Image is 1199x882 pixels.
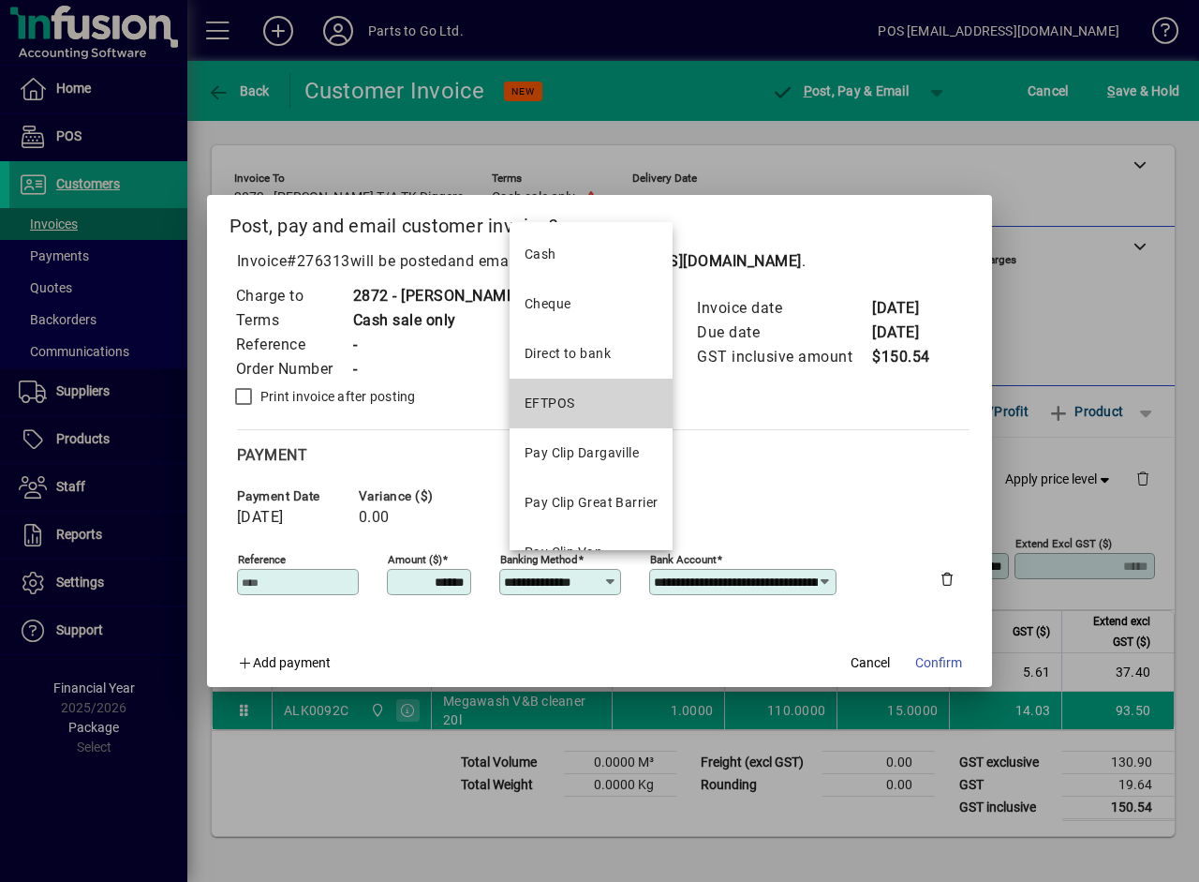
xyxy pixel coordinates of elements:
[235,333,352,357] td: Reference
[840,646,900,680] button: Cancel
[237,446,308,464] span: Payment
[500,553,578,566] mat-label: Banking method
[871,345,946,369] td: $150.54
[510,428,674,478] mat-option: Pay Clip Dargaville
[650,553,717,566] mat-label: Bank Account
[696,345,871,369] td: GST inclusive amount
[871,321,946,345] td: [DATE]
[237,509,284,526] span: [DATE]
[238,553,286,566] mat-label: Reference
[525,394,575,413] div: EFTPOS
[510,379,674,428] mat-option: EFTPOS
[510,528,674,577] mat-option: Pay Clip Van
[525,543,602,562] div: Pay Clip Van
[352,308,633,333] td: Cash sale only
[525,294,571,314] div: Cheque
[352,333,633,357] td: -
[359,489,471,503] span: Variance ($)
[510,279,674,329] mat-option: Cheque
[851,653,890,673] span: Cancel
[553,252,802,270] b: [EMAIL_ADDRESS][DOMAIN_NAME]
[237,489,349,503] span: Payment date
[235,308,352,333] td: Terms
[448,252,802,270] span: and emailed to
[510,329,674,379] mat-option: Direct to bank
[510,230,674,279] mat-option: Cash
[525,344,611,364] div: Direct to bank
[235,357,352,381] td: Order Number
[359,509,390,526] span: 0.00
[525,245,556,264] div: Cash
[287,252,350,270] span: #276313
[352,357,633,381] td: -
[235,284,352,308] td: Charge to
[257,387,416,406] label: Print invoice after posting
[229,646,339,680] button: Add payment
[388,553,442,566] mat-label: Amount ($)
[525,443,639,463] div: Pay Clip Dargaville
[352,284,633,308] td: 2872 - [PERSON_NAME] T/A TK Diggers
[525,493,659,513] div: Pay Clip Great Barrier
[253,655,331,670] span: Add payment
[207,195,993,249] h2: Post, pay and email customer invoice?
[510,478,674,528] mat-option: Pay Clip Great Barrier
[908,646,970,680] button: Confirm
[915,653,962,673] span: Confirm
[871,296,946,321] td: [DATE]
[696,296,871,321] td: Invoice date
[696,321,871,345] td: Due date
[229,250,970,273] p: Invoice will be posted .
